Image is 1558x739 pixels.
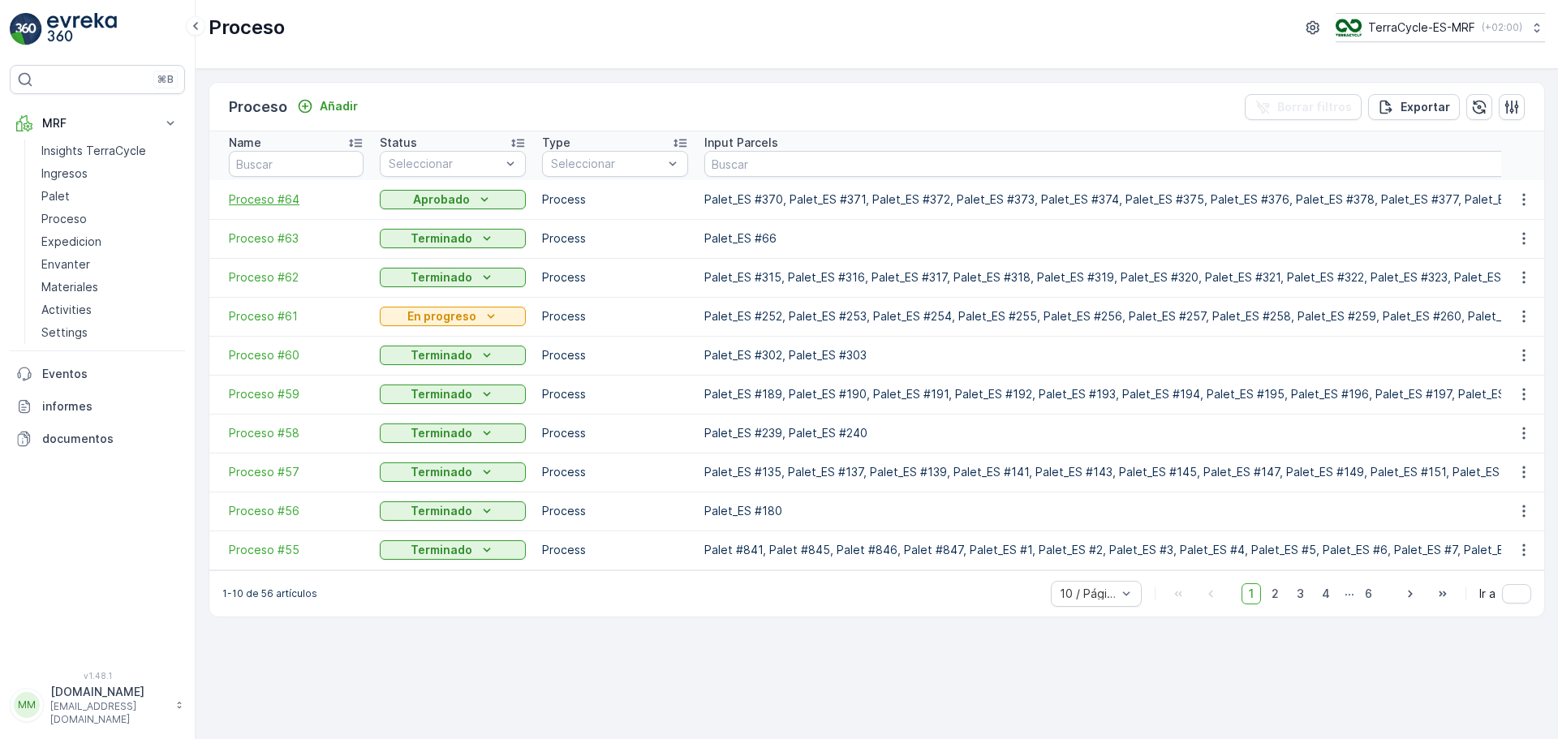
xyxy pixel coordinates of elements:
[407,308,476,324] p: En progreso
[10,684,185,726] button: MM[DOMAIN_NAME][EMAIL_ADDRESS][DOMAIN_NAME]
[35,162,185,185] a: Ingresos
[229,135,261,151] p: Name
[411,347,472,363] p: Terminado
[50,684,167,700] p: [DOMAIN_NAME]
[1336,13,1545,42] button: TerraCycle-ES-MRF(+02:00)
[534,492,696,531] td: Process
[411,464,472,480] p: Terminado
[380,385,526,404] button: Terminado
[10,13,42,45] img: logo
[291,97,364,116] button: Añadir
[229,347,364,363] a: Proceso #60
[14,692,40,718] div: MM
[411,230,472,247] p: Terminado
[35,230,185,253] a: Expedicion
[1479,586,1496,602] span: Ir a
[157,73,174,86] p: ⌘B
[41,234,101,250] p: Expedicion
[1401,99,1450,115] p: Exportar
[1368,94,1460,120] button: Exportar
[1482,21,1522,34] p: ( +02:00 )
[229,269,364,286] a: Proceso #62
[534,453,696,492] td: Process
[41,256,90,273] p: Envanter
[534,336,696,375] td: Process
[380,540,526,560] button: Terminado
[380,307,526,326] button: En progreso
[35,253,185,276] a: Envanter
[380,135,417,151] p: Status
[50,700,167,726] p: [EMAIL_ADDRESS][DOMAIN_NAME]
[10,107,185,140] button: MRF
[1345,583,1354,604] p: ...
[42,366,179,382] p: Eventos
[1289,583,1311,604] span: 3
[229,425,364,441] a: Proceso #58
[229,151,364,177] input: Buscar
[35,276,185,299] a: Materiales
[41,211,87,227] p: Proceso
[229,464,364,480] a: Proceso #57
[41,188,70,204] p: Palet
[1358,583,1379,604] span: 6
[1264,583,1286,604] span: 2
[229,230,364,247] a: Proceso #63
[1277,99,1352,115] p: Borrar filtros
[209,15,285,41] p: Proceso
[35,140,185,162] a: Insights TerraCycle
[534,219,696,258] td: Process
[534,375,696,414] td: Process
[380,346,526,365] button: Terminado
[534,297,696,336] td: Process
[380,229,526,248] button: Terminado
[380,268,526,287] button: Terminado
[411,503,472,519] p: Terminado
[411,425,472,441] p: Terminado
[41,165,88,182] p: Ingresos
[1245,94,1362,120] button: Borrar filtros
[380,423,526,443] button: Terminado
[41,143,146,159] p: Insights TerraCycle
[10,390,185,423] a: informes
[534,531,696,569] td: Process
[320,98,358,114] p: Añadir
[551,156,663,172] p: Seleccionar
[10,671,185,681] span: v 1.48.1
[229,503,364,519] a: Proceso #56
[704,135,778,151] p: Input Parcels
[411,386,472,402] p: Terminado
[41,279,98,295] p: Materiales
[35,185,185,208] a: Palet
[380,501,526,521] button: Terminado
[35,208,185,230] a: Proceso
[35,299,185,321] a: Activities
[411,542,472,558] p: Terminado
[413,191,470,208] p: Aprobado
[10,358,185,390] a: Eventos
[389,156,501,172] p: Seleccionar
[42,431,179,447] p: documentos
[1368,19,1475,36] p: TerraCycle-ES-MRF
[534,414,696,453] td: Process
[534,180,696,219] td: Process
[229,191,364,208] a: Proceso #64
[534,258,696,297] td: Process
[1242,583,1261,604] span: 1
[229,542,364,558] a: Proceso #55
[47,13,117,45] img: logo_light-DOdMpM7g.png
[229,308,364,324] a: Proceso #61
[1315,583,1337,604] span: 4
[35,321,185,344] a: Settings
[41,324,88,341] p: Settings
[411,269,472,286] p: Terminado
[380,190,526,209] button: Aprobado
[229,386,364,402] a: Proceso #59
